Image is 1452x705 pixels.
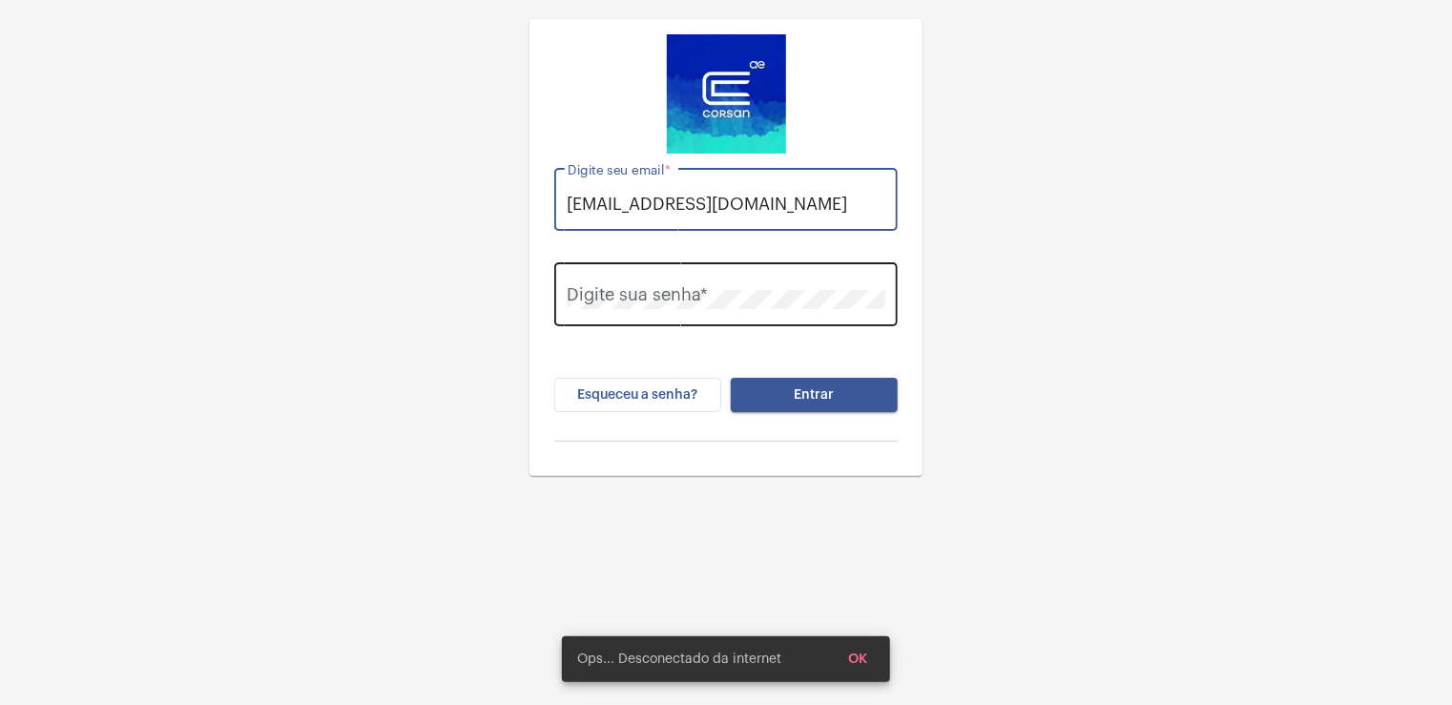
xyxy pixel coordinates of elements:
[667,34,786,154] img: d4669ae0-8c07-2337-4f67-34b0df7f5ae4.jpeg
[833,642,882,676] button: OK
[554,378,721,412] button: Esqueceu a senha?
[731,378,898,412] button: Entrar
[795,388,835,402] span: Entrar
[568,195,885,214] input: Digite seu email
[848,653,867,666] span: OK
[577,650,781,669] span: Ops... Desconectado da internet
[578,388,698,402] span: Esqueceu a senha?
